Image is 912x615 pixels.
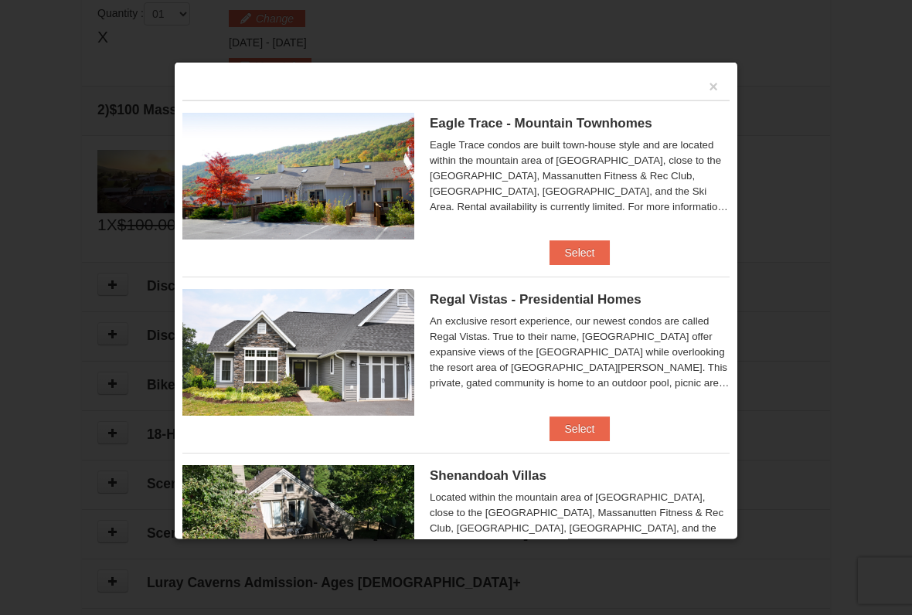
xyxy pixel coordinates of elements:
[709,79,718,94] button: ×
[430,314,730,391] div: An exclusive resort experience, our newest condos are called Regal Vistas. True to their name, [G...
[550,240,611,265] button: Select
[430,138,730,215] div: Eagle Trace condos are built town-house style and are located within the mountain area of [GEOGRA...
[182,465,414,592] img: 19219019-2-e70bf45f.jpg
[182,113,414,240] img: 19218983-1-9b289e55.jpg
[430,468,546,483] span: Shenandoah Villas
[430,292,641,307] span: Regal Vistas - Presidential Homes
[550,416,611,441] button: Select
[430,116,652,131] span: Eagle Trace - Mountain Townhomes
[430,490,730,567] div: Located within the mountain area of [GEOGRAPHIC_DATA], close to the [GEOGRAPHIC_DATA], Massanutte...
[182,289,414,416] img: 19218991-1-902409a9.jpg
